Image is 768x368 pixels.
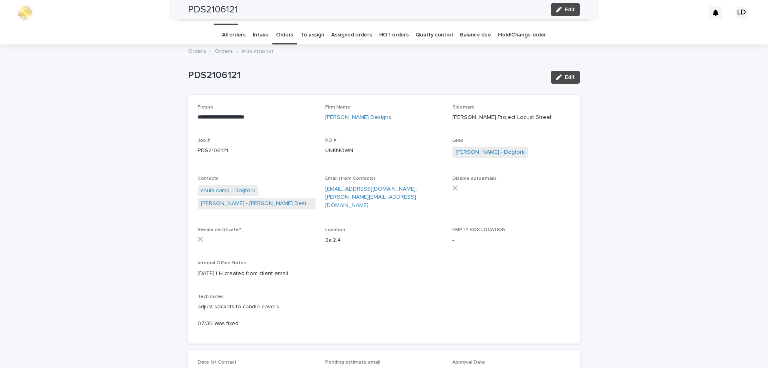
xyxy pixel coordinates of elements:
span: Job # [198,138,210,143]
a: [PERSON_NAME] Designs [325,113,391,122]
a: HOT orders [379,26,409,44]
a: Intake [253,26,269,44]
span: Lead [452,138,464,143]
a: [EMAIL_ADDRESS][DOMAIN_NAME] [325,186,416,192]
a: [PERSON_NAME] - Dogfork [456,148,525,157]
p: 2a.2.4 [325,236,443,245]
p: PDS2106121 [198,147,316,155]
span: Internal Office Notes [198,261,246,265]
span: Pending estimate email [325,360,380,365]
span: Location [325,227,345,232]
span: Fixture [198,105,214,110]
span: Firm Name [325,105,350,110]
p: [DATE] LH created from client email [198,269,570,278]
span: Approval Date [452,360,485,365]
a: Orders [215,46,233,55]
span: Resale certificate? [198,227,241,232]
p: UNKNOWN [325,147,443,155]
div: LD [735,6,748,19]
a: Orders [276,26,293,44]
a: Hold/Change order [498,26,546,44]
span: Date 1st Contact [198,360,236,365]
a: Quality control [416,26,452,44]
p: PDS2106121 [188,70,544,81]
a: [PERSON_NAME] - [PERSON_NAME] Designs [201,199,312,208]
span: Contacts [198,176,218,181]
img: 0ffKfDbyRa2Iv8hnaAqg [16,5,34,21]
a: All orders [222,26,246,44]
p: - [452,236,570,245]
span: Tech notes [198,294,224,299]
span: Email (from Contacts) [325,176,375,181]
span: Edit [565,74,575,80]
button: Edit [551,71,580,84]
p: , [325,185,443,210]
p: [PERSON_NAME] Project Locust Street [452,113,570,122]
span: Disable autoemails [452,176,497,181]
a: Assigned orders [331,26,372,44]
a: Orders [188,46,206,55]
span: PO # [325,138,336,143]
a: chula camp - Dogfork [201,187,255,195]
span: EMPTY BOX LOCATION [452,227,506,232]
p: adjust sockets to candle covers 07/30 Was fixed [198,303,570,328]
a: Balance due [460,26,491,44]
a: To assign [300,26,324,44]
p: PDS2106121 [242,46,274,55]
a: [PERSON_NAME][EMAIL_ADDRESS][DOMAIN_NAME] [325,194,416,208]
span: Sidemark [452,105,474,110]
